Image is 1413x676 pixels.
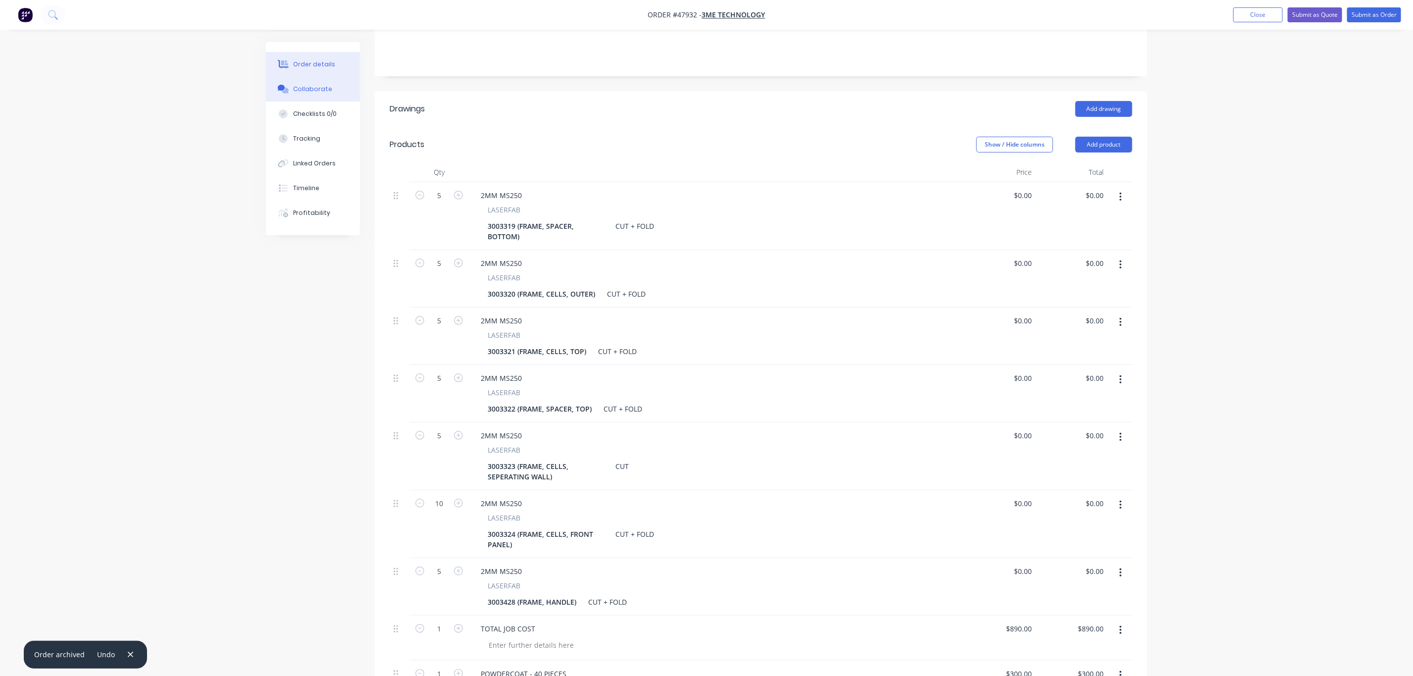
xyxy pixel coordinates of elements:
[294,134,321,143] div: Tracking
[294,208,331,217] div: Profitability
[473,371,530,385] div: 2MM MS250
[294,159,336,168] div: Linked Orders
[473,496,530,511] div: 2MM MS250
[473,313,530,328] div: 2MM MS250
[611,527,658,541] div: CUT + FOLD
[594,344,641,359] div: CUT + FOLD
[266,201,360,225] button: Profitability
[390,139,424,151] div: Products
[18,7,33,22] img: Factory
[484,402,596,416] div: 3003322 (FRAME, SPACER, TOP)
[1347,7,1401,22] button: Submit as Order
[92,648,120,661] button: Undo
[266,77,360,102] button: Collaborate
[266,102,360,126] button: Checklists 0/0
[266,151,360,176] button: Linked Orders
[488,580,520,591] span: LASERFAB
[484,287,599,301] div: 3003320 (FRAME, CELLS, OUTER)
[294,85,333,94] div: Collaborate
[473,564,530,578] div: 2MM MS250
[294,60,336,69] div: Order details
[484,595,580,609] div: 3003428 (FRAME, HANDLE)
[294,184,320,193] div: Timeline
[488,445,520,455] span: LASERFAB
[1288,7,1342,22] button: Submit as Quote
[1075,137,1132,153] button: Add product
[1233,7,1283,22] button: Close
[600,402,646,416] div: CUT + FOLD
[488,513,520,523] span: LASERFAB
[409,162,469,182] div: Qty
[1075,101,1132,117] button: Add drawing
[964,162,1036,182] div: Price
[266,52,360,77] button: Order details
[473,256,530,270] div: 2MM MS250
[266,176,360,201] button: Timeline
[648,10,702,20] span: Order #47932 -
[584,595,631,609] div: CUT + FOLD
[473,188,530,203] div: 2MM MS250
[484,459,607,484] div: 3003323 (FRAME, CELLS, SEPERATING WALL)
[611,459,633,473] div: CUT
[484,344,590,359] div: 3003321 (FRAME, CELLS, TOP)
[603,287,650,301] div: CUT + FOLD
[484,527,607,552] div: 3003324 (FRAME, CELLS, FRONT PANEL)
[488,330,520,340] span: LASERFAB
[488,272,520,283] span: LASERFAB
[1036,162,1108,182] div: Total
[488,387,520,398] span: LASERFAB
[266,126,360,151] button: Tracking
[702,10,765,20] a: 3ME TECHNOLOGY
[34,649,85,660] div: Order archived
[294,109,337,118] div: Checklists 0/0
[488,205,520,215] span: LASERFAB
[484,219,607,244] div: 3003319 (FRAME, SPACER, BOTTOM)
[390,103,425,115] div: Drawings
[611,219,658,233] div: CUT + FOLD
[976,137,1053,153] button: Show / Hide columns
[473,428,530,443] div: 2MM MS250
[473,622,543,636] div: TOTAL JOB COST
